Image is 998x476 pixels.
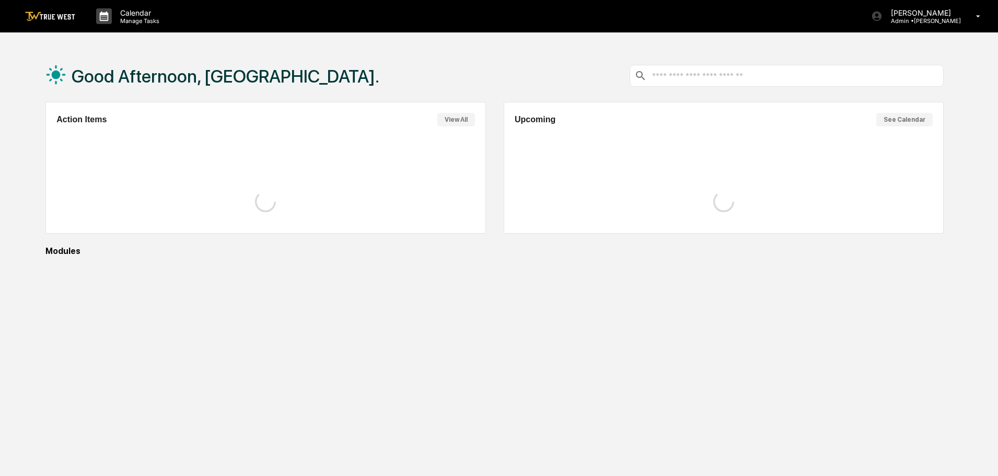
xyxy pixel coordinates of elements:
[56,115,107,124] h2: Action Items
[876,113,933,126] button: See Calendar
[112,17,165,25] p: Manage Tasks
[883,8,961,17] p: [PERSON_NAME]
[515,115,555,124] h2: Upcoming
[45,246,944,256] div: Modules
[437,113,475,126] button: View All
[25,11,75,21] img: logo
[72,66,379,87] h1: Good Afternoon, [GEOGRAPHIC_DATA].
[112,8,165,17] p: Calendar
[883,17,961,25] p: Admin • [PERSON_NAME]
